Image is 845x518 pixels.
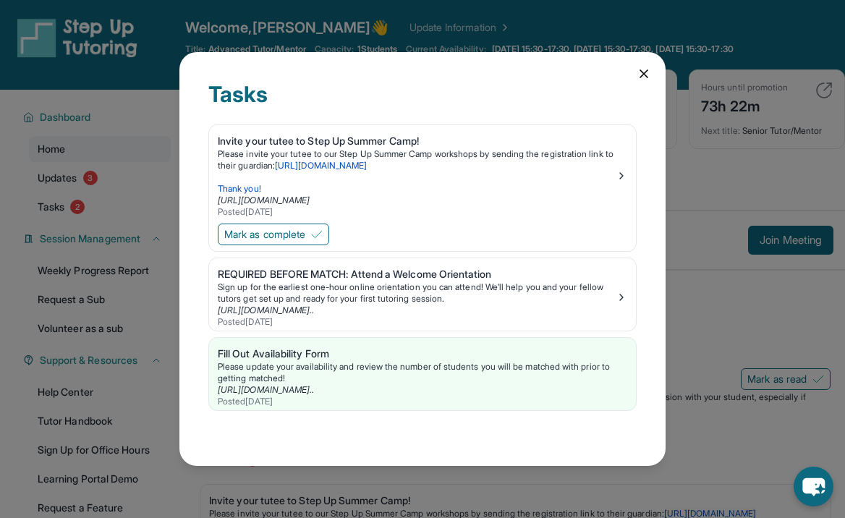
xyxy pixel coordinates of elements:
span: Mark as complete [224,227,305,242]
a: [URL][DOMAIN_NAME].. [218,305,314,315]
div: Posted [DATE] [218,316,616,328]
button: chat-button [794,467,833,506]
img: Mark as complete [311,229,323,240]
div: Tasks [208,81,637,124]
div: Invite your tutee to Step Up Summer Camp! [218,134,616,148]
a: [URL][DOMAIN_NAME] [275,160,367,171]
div: Posted [DATE] [218,396,627,407]
p: Please invite your tutee to our Step Up Summer Camp workshops by sending the registration link to... [218,148,616,171]
span: Thank you! [218,183,261,194]
a: REQUIRED BEFORE MATCH: Attend a Welcome OrientationSign up for the earliest one-hour online orien... [209,258,636,331]
div: Posted [DATE] [218,206,616,218]
div: Please update your availability and review the number of students you will be matched with prior ... [218,361,627,384]
a: Invite your tutee to Step Up Summer Camp!Please invite your tutee to our Step Up Summer Camp work... [209,125,636,221]
div: Sign up for the earliest one-hour online orientation you can attend! We’ll help you and your fell... [218,281,616,305]
a: [URL][DOMAIN_NAME].. [218,384,314,395]
div: Fill Out Availability Form [218,347,627,361]
button: Mark as complete [218,224,329,245]
div: REQUIRED BEFORE MATCH: Attend a Welcome Orientation [218,267,616,281]
a: [URL][DOMAIN_NAME] [218,195,310,205]
a: Fill Out Availability FormPlease update your availability and review the number of students you w... [209,338,636,410]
